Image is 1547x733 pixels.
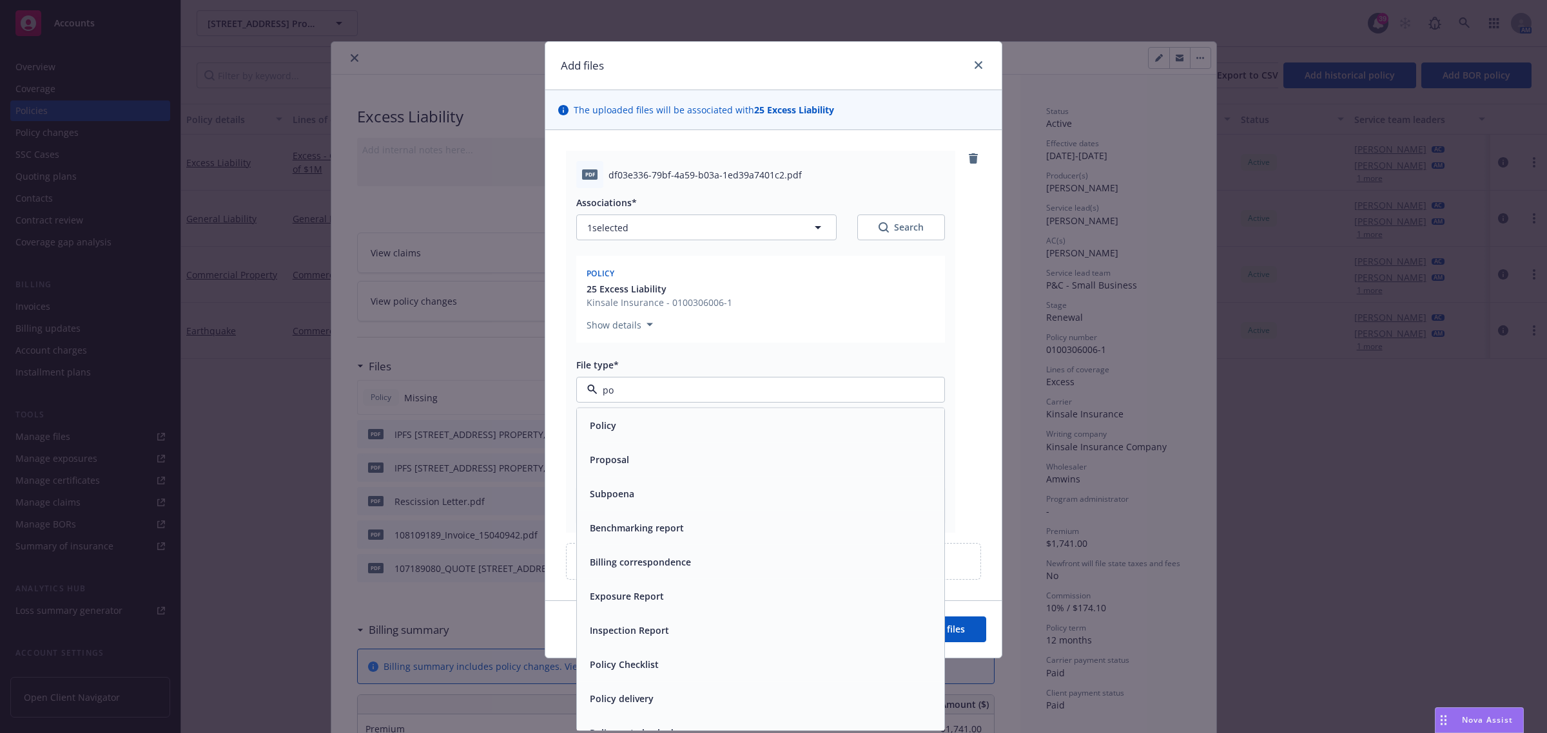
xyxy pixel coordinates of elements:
button: Nova Assist [1435,707,1524,733]
button: Policy [590,419,616,432]
span: Nova Assist [1462,714,1513,725]
button: Billing correspondence [590,555,691,569]
div: Upload new files [566,543,981,580]
input: Filter by keyword [598,383,919,397]
div: Drag to move [1435,708,1452,732]
button: Benchmarking report [590,521,684,535]
button: Subpoena [590,487,634,500]
button: Proposal [590,453,629,466]
button: Exposure Report [590,589,664,603]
